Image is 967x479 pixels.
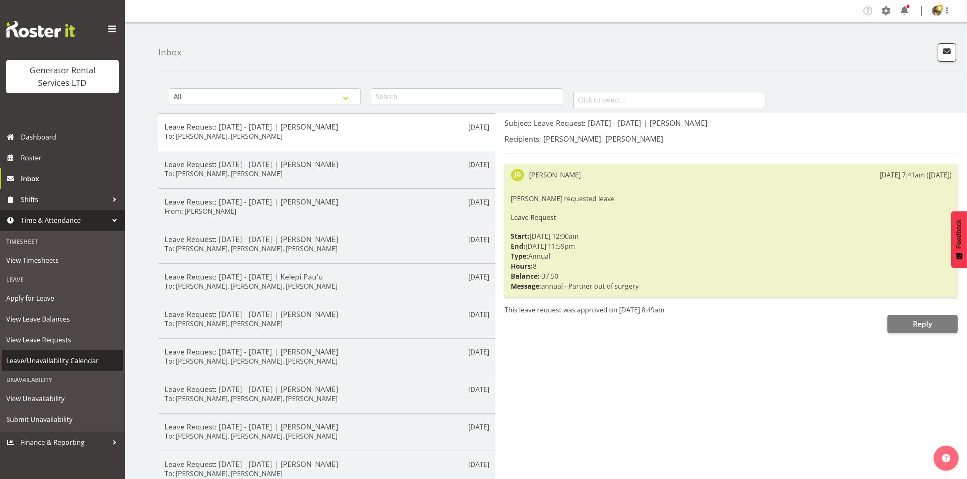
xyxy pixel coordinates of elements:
p: [DATE] [468,272,489,282]
h6: To: [PERSON_NAME], [PERSON_NAME] [165,170,282,178]
span: Inbox [21,172,121,185]
span: Reply [913,319,932,329]
span: Submit Unavailability [6,413,119,426]
h5: Leave Request: [DATE] - [DATE] | [PERSON_NAME] [165,347,489,356]
img: james-goodin10393.jpg [511,168,524,182]
span: Apply for Leave [6,292,119,304]
h6: Leave Request [511,214,952,221]
input: Search [371,88,563,105]
a: View Leave Balances [2,309,123,329]
a: Leave/Unavailability Calendar [2,350,123,371]
h5: Leave Request: [DATE] - [DATE] | Kelepi Pau'u [165,272,489,281]
p: [DATE] [468,347,489,357]
span: View Leave Requests [6,334,119,346]
strong: Start: [511,232,530,241]
div: [DATE] 7:41am ([DATE]) [880,170,952,180]
h5: Leave Request: [DATE] - [DATE] | [PERSON_NAME] [165,309,489,319]
span: View Unavailability [6,392,119,405]
span: This leave request was approved on [DATE] 8:49am [505,305,665,314]
div: Unavailability [2,371,123,388]
h5: Leave Request: [DATE] - [DATE] | [PERSON_NAME] [165,235,489,244]
h6: To: [PERSON_NAME], [PERSON_NAME], [PERSON_NAME] [165,432,337,440]
span: Finance & Reporting [21,436,108,449]
p: [DATE] [468,309,489,319]
h5: Recipients: [PERSON_NAME], [PERSON_NAME] [505,134,958,143]
a: Apply for Leave [2,288,123,309]
span: View Timesheets [6,254,119,267]
h5: Leave Request: [DATE] - [DATE] | [PERSON_NAME] [165,197,489,206]
span: Shifts [21,193,108,206]
div: [PERSON_NAME] requested leave [DATE] 12:00am [DATE] 11:59pm Annual 8 -37.50 annual - Partner out ... [511,192,952,293]
a: View Timesheets [2,250,123,271]
div: Generator Rental Services LTD [15,64,110,89]
h6: To: [PERSON_NAME], [PERSON_NAME], [PERSON_NAME] [165,244,337,253]
p: [DATE] [468,122,489,132]
p: [DATE] [468,235,489,244]
div: Leave [2,271,123,288]
strong: End: [511,242,525,251]
span: View Leave Balances [6,313,119,325]
span: Time & Attendance [21,214,108,227]
p: [DATE] [468,459,489,469]
img: help-xxl-2.png [942,454,950,462]
h5: Leave Request: [DATE] - [DATE] | [PERSON_NAME] [165,384,489,394]
h5: Leave Request: [DATE] - [DATE] | [PERSON_NAME] [165,422,489,431]
strong: Balance: [511,272,540,281]
strong: Type: [511,252,528,261]
span: Roster [21,152,121,164]
strong: Hours: [511,262,533,271]
h6: From: [PERSON_NAME] [165,207,236,215]
h6: To: [PERSON_NAME], [PERSON_NAME], [PERSON_NAME] [165,282,337,290]
p: [DATE] [468,197,489,207]
span: Dashboard [21,131,121,143]
h5: Leave Request: [DATE] - [DATE] | [PERSON_NAME] [165,122,489,131]
a: View Unavailability [2,388,123,409]
h4: Inbox [158,47,182,57]
button: Reply [887,315,958,333]
h6: To: [PERSON_NAME], [PERSON_NAME], [PERSON_NAME] [165,357,337,365]
a: View Leave Requests [2,329,123,350]
h6: To: [PERSON_NAME], [PERSON_NAME] [165,319,282,328]
button: Feedback - Show survey [951,211,967,268]
a: Submit Unavailability [2,409,123,430]
h6: To: [PERSON_NAME], [PERSON_NAME] [165,469,282,478]
h6: To: [PERSON_NAME], [PERSON_NAME] [165,132,282,140]
h6: To: [PERSON_NAME], [PERSON_NAME], [PERSON_NAME] [165,394,337,403]
div: Timesheet [2,233,123,250]
p: [DATE] [468,422,489,432]
strong: Message: [511,282,541,291]
h5: Leave Request: [DATE] - [DATE] | [PERSON_NAME] [165,459,489,469]
img: sean-johnstone4fef95288b34d066b2c6be044394188f.png [932,6,942,16]
img: Rosterit website logo [6,21,75,37]
input: Click to select... [573,92,765,108]
p: [DATE] [468,384,489,394]
span: Leave/Unavailability Calendar [6,354,119,367]
h5: Leave Request: [DATE] - [DATE] | [PERSON_NAME] [165,160,489,169]
h5: Subject: Leave Request: [DATE] - [DATE] | [PERSON_NAME] [505,118,958,127]
p: [DATE] [468,160,489,170]
div: [PERSON_NAME] [529,170,581,180]
span: Feedback [955,220,963,249]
